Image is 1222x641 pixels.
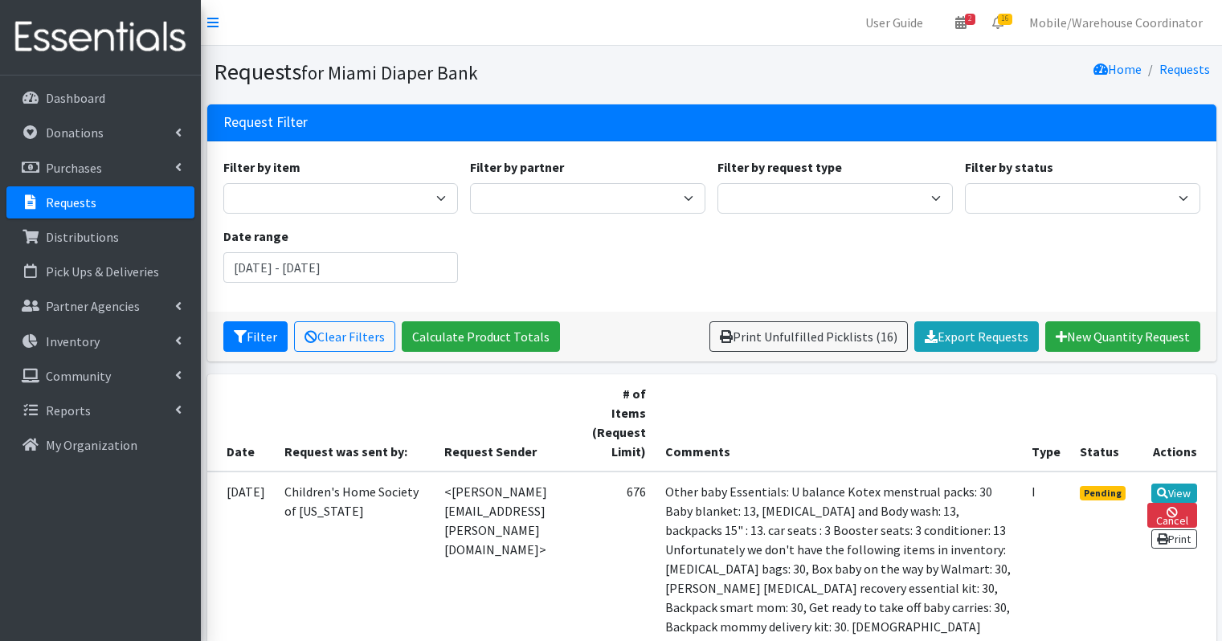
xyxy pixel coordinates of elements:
a: User Guide [852,6,936,39]
th: Comments [656,374,1023,472]
a: Cancel [1147,503,1197,528]
a: Print Unfulfilled Picklists (16) [709,321,908,352]
p: Donations [46,125,104,141]
a: Donations [6,116,194,149]
p: Partner Agencies [46,298,140,314]
th: Status [1070,374,1138,472]
label: Filter by item [223,157,300,177]
a: Mobile/Warehouse Coordinator [1016,6,1216,39]
img: HumanEssentials [6,10,194,64]
p: Dashboard [46,90,105,106]
a: Print [1151,529,1197,549]
span: Pending [1080,486,1126,500]
p: Community [46,368,111,384]
button: Filter [223,321,288,352]
a: New Quantity Request [1045,321,1200,352]
small: for Miami Diaper Bank [301,61,478,84]
a: 16 [979,6,1016,39]
a: Community [6,360,194,392]
p: Inventory [46,333,100,349]
label: Filter by request type [717,157,842,177]
a: Partner Agencies [6,290,194,322]
label: Filter by status [965,157,1053,177]
h1: Requests [214,58,706,86]
a: Dashboard [6,82,194,114]
a: Clear Filters [294,321,395,352]
p: Reports [46,402,91,418]
span: 2 [965,14,975,25]
a: Requests [6,186,194,218]
a: Calculate Product Totals [402,321,560,352]
p: Requests [46,194,96,210]
a: 2 [942,6,979,39]
abbr: Individual [1032,484,1036,500]
a: Purchases [6,152,194,184]
p: My Organization [46,437,137,453]
a: Reports [6,394,194,427]
th: # of Items (Request Limit) [577,374,655,472]
a: Requests [1159,61,1210,77]
a: Inventory [6,325,194,357]
input: January 1, 2011 - December 31, 2011 [223,252,459,283]
a: Export Requests [914,321,1039,352]
th: Request Sender [435,374,577,472]
a: Pick Ups & Deliveries [6,255,194,288]
th: Type [1022,374,1070,472]
a: Home [1093,61,1142,77]
p: Purchases [46,160,102,176]
h3: Request Filter [223,114,308,131]
a: View [1151,484,1197,503]
p: Distributions [46,229,119,245]
label: Filter by partner [470,157,564,177]
th: Actions [1138,374,1216,472]
span: 16 [998,14,1012,25]
label: Date range [223,227,288,246]
th: Date [207,374,275,472]
a: Distributions [6,221,194,253]
p: Pick Ups & Deliveries [46,263,159,280]
th: Request was sent by: [275,374,435,472]
a: My Organization [6,429,194,461]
